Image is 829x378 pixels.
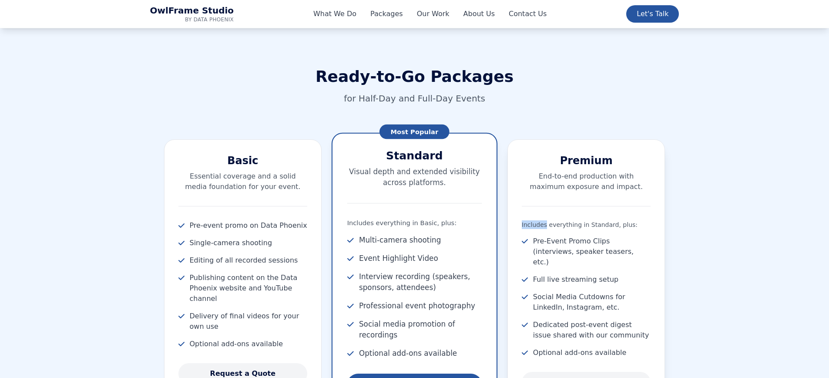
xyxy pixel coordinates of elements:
[190,339,283,349] span: Optional add-ons available
[417,9,450,19] a: Our Work
[533,292,651,313] span: Social Media Cutdowns for LinkedIn, Instagram, etc.
[626,5,679,23] a: Let's Talk
[509,9,547,19] a: Contact Us
[178,171,308,192] p: Essential coverage and a solid media foundation for your event.
[359,319,482,341] span: Social media promotion of recordings
[347,148,482,163] h3: Standard
[359,300,475,311] span: Professional event photography
[190,220,307,231] span: Pre-event promo on Data Phoenix
[150,92,679,105] p: for Half-Day and Full-Day Events
[347,166,482,188] p: Visual depth and extended visibility across platforms.
[522,154,651,168] h3: Premium
[522,171,651,192] p: End-to-end production with maximum exposure and impact.
[359,348,457,359] span: Optional add-ons available
[178,154,308,168] h3: Basic
[190,311,308,332] span: Delivery of final videos for your own use
[533,274,618,285] span: Full live streaming setup
[190,255,298,266] span: Editing of all recorded sessions
[522,220,651,229] p: Includes everything in Standard, plus:
[359,235,441,246] span: Multi-camera shooting
[533,348,627,358] span: Optional add-ons available
[150,5,234,23] a: OwlFrame Studio Home
[150,16,234,23] span: by Data Phoenix
[347,218,482,227] p: Includes everything in Basic, plus:
[313,9,356,19] a: What We Do
[150,68,679,85] h2: Ready-to-Go Packages
[533,320,651,341] span: Dedicated post-event digest issue shared with our community
[190,238,272,248] span: Single-camera shooting
[379,125,449,139] span: Most Popular
[463,9,495,19] a: About Us
[359,253,438,264] span: Event Highlight Video
[150,5,234,16] span: OwlFrame Studio
[533,236,651,267] span: Pre-Event Promo Clips (interviews, speaker teasers, etc.)
[370,9,403,19] a: Packages
[190,273,308,304] span: Publishing content on the Data Phoenix website and YouTube channel
[359,271,482,293] span: Interview recording (speakers, sponsors, attendees)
